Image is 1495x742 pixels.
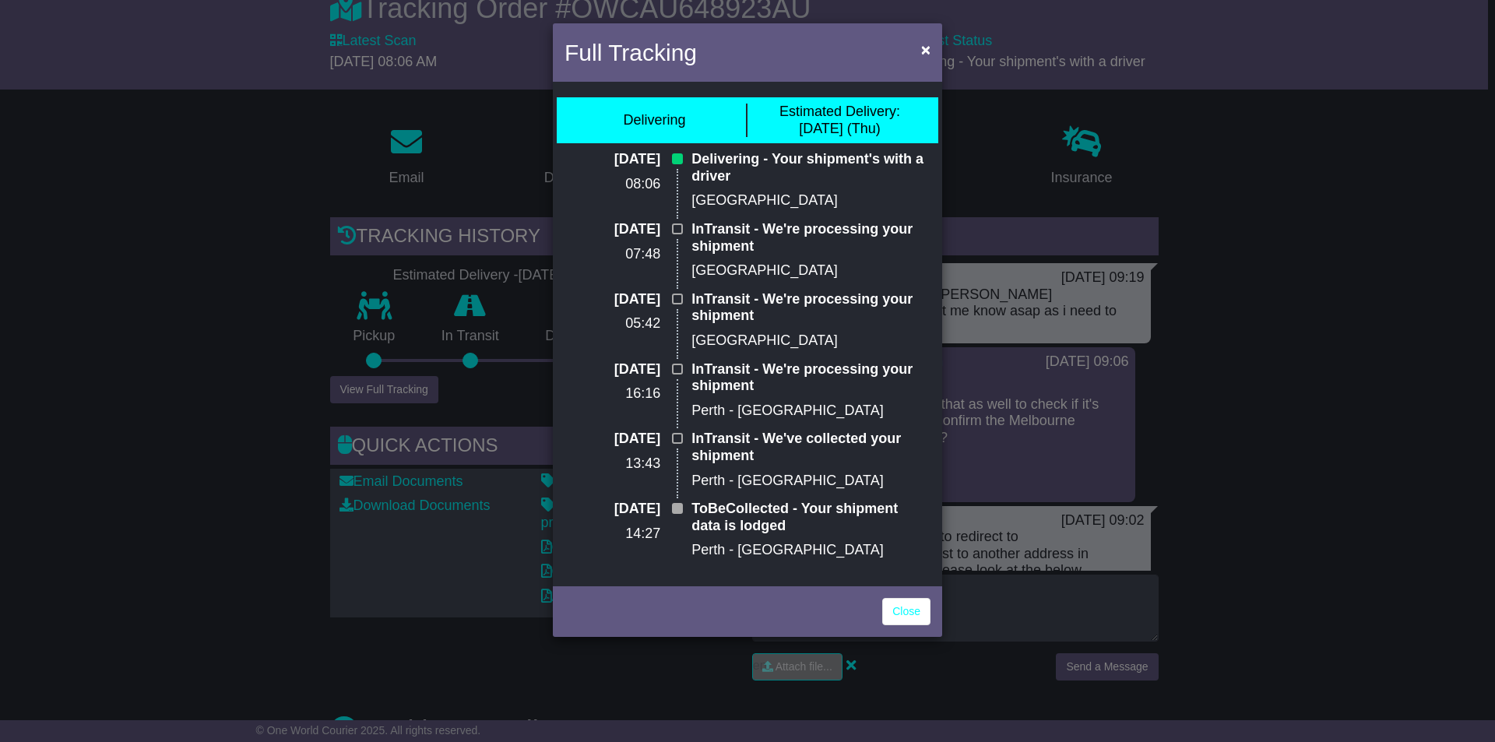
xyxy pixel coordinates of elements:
[691,542,930,559] p: Perth - [GEOGRAPHIC_DATA]
[565,431,660,448] p: [DATE]
[565,385,660,403] p: 16:16
[779,104,900,119] span: Estimated Delivery:
[691,361,930,395] p: InTransit - We're processing your shipment
[565,455,660,473] p: 13:43
[913,33,938,65] button: Close
[691,151,930,185] p: Delivering - Your shipment's with a driver
[565,361,660,378] p: [DATE]
[691,501,930,534] p: ToBeCollected - Your shipment data is lodged
[565,35,697,70] h4: Full Tracking
[691,262,930,280] p: [GEOGRAPHIC_DATA]
[691,473,930,490] p: Perth - [GEOGRAPHIC_DATA]
[565,151,660,168] p: [DATE]
[691,431,930,464] p: InTransit - We've collected your shipment
[565,291,660,308] p: [DATE]
[882,598,930,625] a: Close
[691,332,930,350] p: [GEOGRAPHIC_DATA]
[565,526,660,543] p: 14:27
[691,291,930,325] p: InTransit - We're processing your shipment
[691,403,930,420] p: Perth - [GEOGRAPHIC_DATA]
[691,221,930,255] p: InTransit - We're processing your shipment
[565,221,660,238] p: [DATE]
[921,40,930,58] span: ×
[779,104,900,137] div: [DATE] (Thu)
[565,176,660,193] p: 08:06
[565,315,660,332] p: 05:42
[565,246,660,263] p: 07:48
[691,192,930,209] p: [GEOGRAPHIC_DATA]
[565,501,660,518] p: [DATE]
[623,112,685,129] div: Delivering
